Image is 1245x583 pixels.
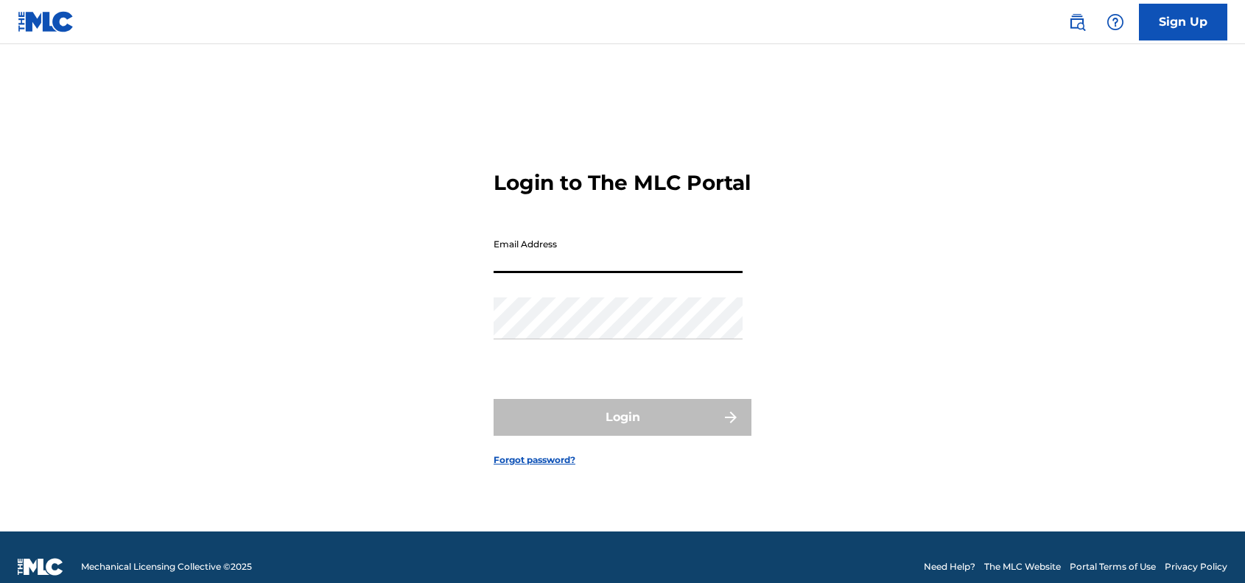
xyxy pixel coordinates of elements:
a: Portal Terms of Use [1070,560,1156,573]
a: Forgot password? [494,453,575,467]
h3: Login to The MLC Portal [494,170,751,196]
img: MLC Logo [18,11,74,32]
a: Need Help? [924,560,975,573]
img: help [1107,13,1124,31]
a: The MLC Website [984,560,1061,573]
img: search [1068,13,1086,31]
img: logo [18,558,63,576]
a: Public Search [1062,7,1092,37]
a: Sign Up [1139,4,1227,40]
span: Mechanical Licensing Collective © 2025 [81,560,252,573]
div: Help [1101,7,1130,37]
a: Privacy Policy [1165,560,1227,573]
